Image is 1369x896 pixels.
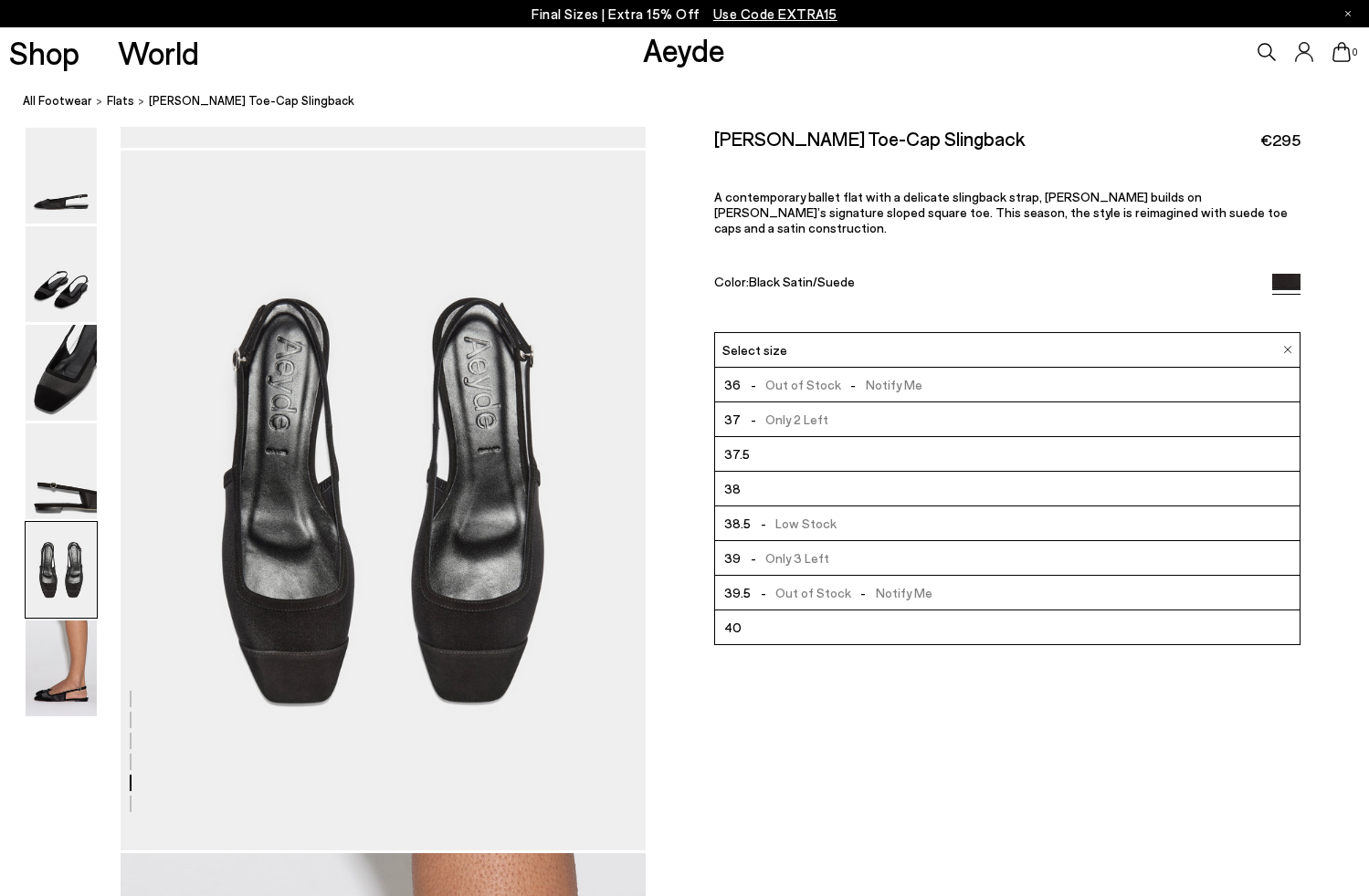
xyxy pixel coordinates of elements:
span: 37.5 [724,443,750,465]
span: 38 [724,477,741,500]
span: - [741,412,765,427]
span: Low Stock [751,512,837,535]
span: 39 [724,547,741,569]
span: Black Satin/Suede [749,274,855,289]
span: 40 [724,616,742,639]
span: Out of Stock Notify Me [751,581,932,604]
span: - [741,377,765,392]
span: Select size [722,340,787,359]
span: €295 [1260,129,1301,151]
span: A contemporary ballet flat with a delicate slingback strap, [PERSON_NAME] builds on [PERSON_NAME]... [714,189,1288,235]
img: Geraldine Satin Toe-Cap Slingback - Image 3 [26,325,97,421]
a: All Footwear [23,91,92,110]
span: - [751,516,775,531]
nav: breadcrumb [23,77,1369,127]
img: Geraldine Satin Toe-Cap Slingback - Image 6 [26,620,97,716]
span: Flats [107,93,134,108]
span: 36 [724,373,741,396]
span: 37 [724,408,741,431]
span: - [751,585,775,600]
a: Shop [9,36,79,68]
img: Geraldine Satin Toe-Cap Slingback - Image 1 [26,128,97,224]
span: - [841,377,866,392]
span: 39.5 [724,581,751,604]
span: Only 3 Left [741,547,829,569]
span: [PERSON_NAME] Toe-Cap Slingback [149,91,354,110]
img: Geraldine Satin Toe-Cap Slingback - Image 4 [26,423,97,519]
span: Out of Stock Notify Me [741,373,921,396]
div: Color: [714,274,1253,295]
span: 0 [1351,47,1360,57]
span: 38.5 [724,512,751,535]
span: - [741,550,765,566]
a: Flats [107,91,134,110]
a: World [118,36,199,68]
a: Aeyde [643,30,725,68]
span: Only 2 Left [741,408,828,431]
a: 0 [1332,42,1351,62]
span: - [851,585,876,600]
span: Navigate to /collections/ss25-final-sizes [713,5,837,22]
img: Geraldine Satin Toe-Cap Slingback - Image 5 [26,522,97,618]
p: Final Sizes | Extra 15% Off [532,3,837,26]
img: Geraldine Satin Toe-Cap Slingback - Image 2 [26,226,97,322]
h2: [PERSON_NAME] Toe-Cap Slingback [714,127,1025,150]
